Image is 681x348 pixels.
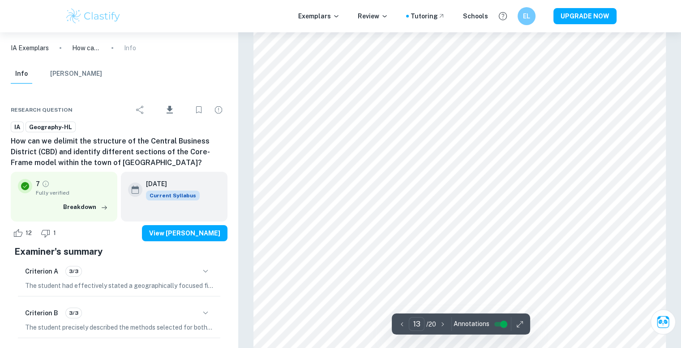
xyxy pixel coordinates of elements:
a: Schools [463,11,488,21]
div: Share [131,101,149,119]
p: 7 [36,179,40,189]
div: Download [151,98,188,122]
span: Annotations [454,319,489,329]
p: How can we delimit the structure of the Central Business District (CBD) and identify different se... [72,43,101,53]
button: Breakdown [61,200,110,214]
h6: [DATE] [146,179,193,189]
button: Info [11,64,32,84]
div: Report issue [210,101,227,119]
h6: Criterion B [25,308,58,318]
span: Research question [11,106,73,114]
span: 3/3 [66,309,81,317]
div: Like [11,226,37,240]
h6: Criterion A [25,266,58,276]
h6: EL [521,11,531,21]
span: IA [11,123,23,132]
h6: How can we delimit the structure of the Central Business District (CBD) and identify different se... [11,136,227,168]
div: This exemplar is based on the current syllabus. Feel free to refer to it for inspiration/ideas wh... [146,191,200,200]
a: Geography-HL [26,122,76,133]
button: UPGRADE NOW [553,8,617,24]
a: IA Exemplars [11,43,49,53]
p: / 20 [426,319,436,329]
p: The student had effectively stated a geographically focused fieldwork question regarding the deli... [25,281,213,291]
button: EL [518,7,535,25]
p: Exemplars [298,11,340,21]
a: IA [11,122,24,133]
span: Fully verified [36,189,110,197]
span: Geography-HL [26,123,75,132]
a: Grade fully verified [42,180,50,188]
span: 1 [48,229,61,238]
button: View [PERSON_NAME] [142,225,227,241]
h5: Examiner's summary [14,245,224,258]
p: Review [358,11,388,21]
div: Dislike [39,226,61,240]
img: Clastify logo [65,7,122,25]
span: 12 [21,229,37,238]
p: Info [124,43,136,53]
p: The student precisely described the methods selected for both primary and secondary data collecti... [25,322,213,332]
span: Current Syllabus [146,191,200,200]
a: Tutoring [411,11,445,21]
button: Ask Clai [651,309,676,335]
span: 3/3 [66,267,81,275]
button: Help and Feedback [495,9,510,24]
button: [PERSON_NAME] [50,64,102,84]
div: Bookmark [190,101,208,119]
